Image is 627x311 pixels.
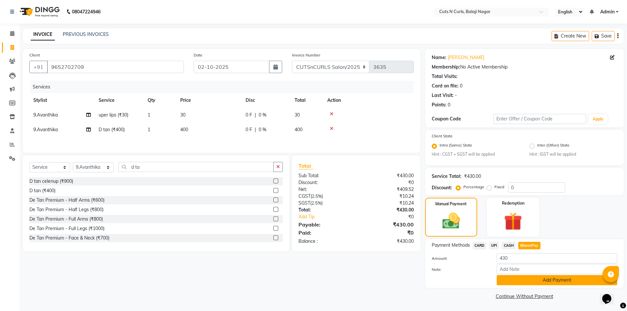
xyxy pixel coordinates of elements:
div: Sub Total: [294,172,356,179]
div: ( ) [294,200,356,207]
a: INVOICE [31,29,55,40]
span: | [255,112,256,118]
span: 1 [148,112,150,118]
div: 0 [448,101,450,108]
button: Apply [589,114,607,124]
div: Balance : [294,238,356,245]
small: Hint : IGST will be applied [529,151,617,157]
img: _cash.svg [437,211,465,231]
div: Discount: [432,184,452,191]
div: Total Visits: [432,73,458,80]
a: [PERSON_NAME] [448,54,484,61]
input: Enter Offer / Coupon Code [493,114,586,124]
b: 08047224946 [72,3,101,21]
span: 30 [295,112,300,118]
img: _gift.svg [498,210,528,233]
div: ₹430.00 [356,221,418,228]
label: Client State [432,133,453,139]
span: | [255,126,256,133]
span: CASH [502,242,516,249]
label: Manual Payment [435,201,467,207]
div: De Tan Premium - Face & Neck (₹700) [29,235,109,241]
span: 400 [180,127,188,132]
span: 2.5% [312,200,321,206]
div: ₹0 [356,179,418,186]
div: De Tan Premium - Full Arms (₹800) [29,216,103,223]
div: 0 [460,83,462,89]
th: Total [291,93,323,108]
div: De Tan Premium - Half Arms (₹600) [29,197,104,204]
div: Payable: [294,221,356,228]
label: Note: [427,267,492,272]
div: - [455,92,457,99]
label: Client [29,52,40,58]
th: Disc [242,93,291,108]
span: CGST [298,193,311,199]
div: No Active Membership [432,64,617,70]
label: Invoice Number [292,52,320,58]
label: Redemption [502,200,524,206]
div: De Tan Premium - Full Legs (₹1000) [29,225,104,232]
div: D tan celenup (₹900) [29,178,73,185]
a: Continue Without Payment [426,293,622,300]
label: Date [194,52,202,58]
th: Stylist [29,93,95,108]
button: +91 [29,61,48,73]
iframe: chat widget [600,285,620,304]
div: Name: [432,54,446,61]
label: Amount: [427,256,492,261]
button: Create New [552,31,589,41]
div: Services [30,81,419,93]
span: 30 [180,112,185,118]
input: Add Note [497,264,617,274]
span: 0 F [246,112,252,118]
span: 9.Avanthika [33,112,58,118]
label: Fixed [494,184,504,190]
span: SGST [298,200,310,206]
button: Add Payment [497,275,617,285]
label: Percentage [463,184,484,190]
a: Add Tip [294,213,366,220]
span: 0 % [259,112,266,118]
div: ₹409.52 [356,186,418,193]
div: Paid: [294,229,356,237]
span: BharatPay [518,242,540,249]
div: ₹430.00 [356,172,418,179]
div: Last Visit: [432,92,454,99]
span: uper lips (₹30) [99,112,128,118]
label: Intra (Same) State [440,142,472,150]
a: PREVIOUS INVOICES [63,31,109,37]
span: 9.Avanthika [33,127,58,132]
span: CARD [473,242,487,249]
div: Card on file: [432,83,458,89]
th: Qty [144,93,176,108]
div: Membership: [432,64,460,70]
button: Save [592,31,615,41]
th: Price [176,93,242,108]
div: Total: [294,207,356,213]
div: Service Total: [432,173,461,180]
span: Payment Methods [432,242,470,249]
div: Net: [294,186,356,193]
div: ₹10.24 [356,200,418,207]
div: Discount: [294,179,356,186]
th: Service [95,93,144,108]
span: 2.5% [312,194,322,199]
div: De Tan Premium - Half Legs (₹800) [29,206,104,213]
span: Admin [600,8,615,15]
div: ₹0 [366,213,418,220]
div: ₹0 [356,229,418,237]
div: D tan (₹400) [29,187,56,194]
label: Inter (Other) State [537,142,570,150]
div: Coupon Code [432,116,493,122]
span: 0 F [246,126,252,133]
span: Total [298,163,313,169]
img: logo [17,3,61,21]
div: Points: [432,101,446,108]
span: UPI [489,242,499,249]
th: Action [323,93,414,108]
div: ( ) [294,193,356,200]
span: 0 % [259,126,266,133]
div: ₹430.00 [464,173,481,180]
div: ₹430.00 [356,238,418,245]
